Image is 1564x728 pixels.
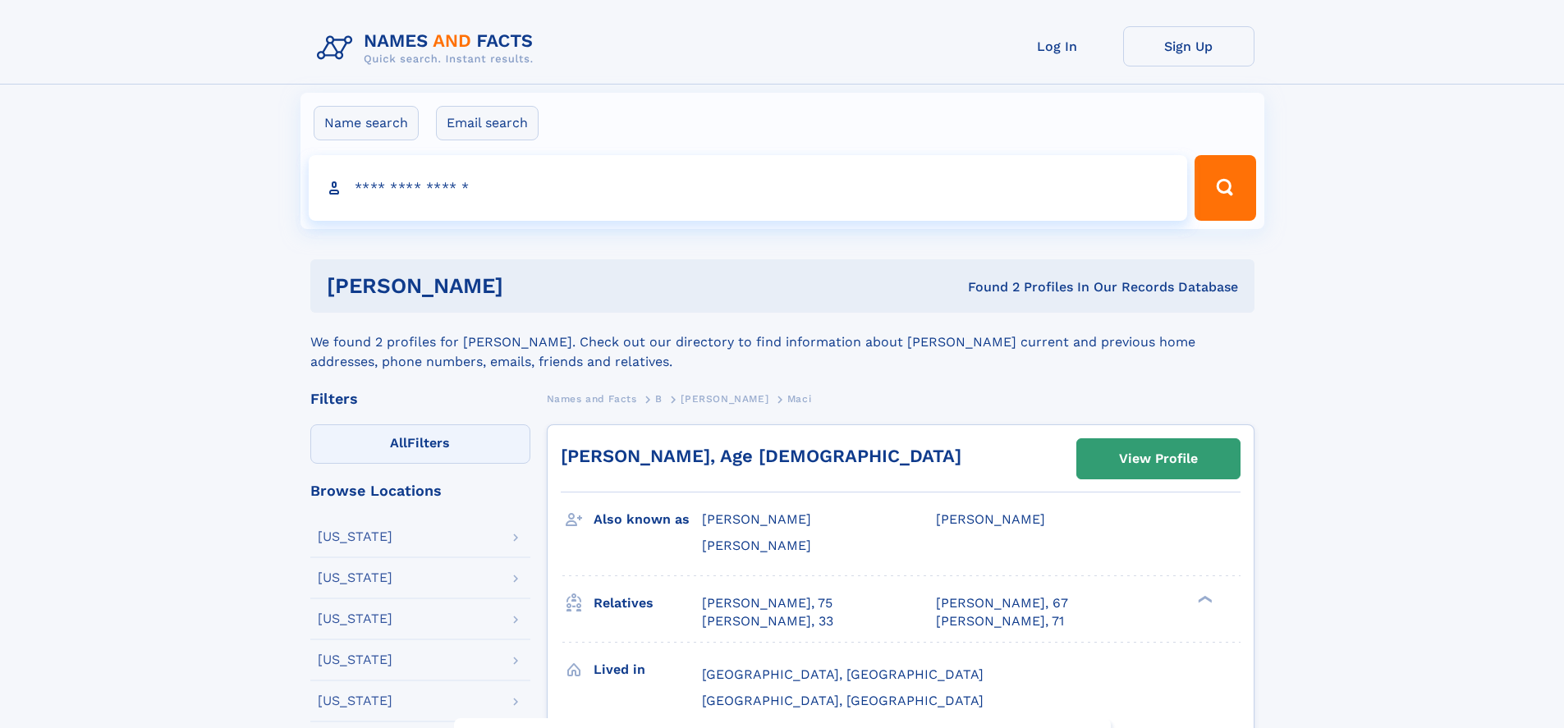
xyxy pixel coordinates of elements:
[309,155,1188,221] input: search input
[681,393,768,405] span: [PERSON_NAME]
[594,589,702,617] h3: Relatives
[787,393,811,405] span: Maci
[1195,155,1255,221] button: Search Button
[436,106,539,140] label: Email search
[318,694,392,707] div: [US_STATE]
[547,388,637,409] a: Names and Facts
[390,435,407,451] span: All
[702,693,984,708] span: [GEOGRAPHIC_DATA], [GEOGRAPHIC_DATA]
[561,446,961,466] a: [PERSON_NAME], Age [DEMOGRAPHIC_DATA]
[594,506,702,533] h3: Also known as
[702,538,811,553] span: [PERSON_NAME]
[655,388,663,409] a: B
[310,26,547,71] img: Logo Names and Facts
[314,106,419,140] label: Name search
[318,571,392,584] div: [US_STATE]
[936,511,1045,527] span: [PERSON_NAME]
[327,276,736,296] h1: [PERSON_NAME]
[702,666,984,682] span: [GEOGRAPHIC_DATA], [GEOGRAPHIC_DATA]
[702,511,811,527] span: [PERSON_NAME]
[702,594,832,612] a: [PERSON_NAME], 75
[936,612,1064,630] a: [PERSON_NAME], 71
[594,656,702,684] h3: Lived in
[310,483,530,498] div: Browse Locations
[1123,26,1254,66] a: Sign Up
[318,530,392,543] div: [US_STATE]
[936,594,1068,612] a: [PERSON_NAME], 67
[318,612,392,625] div: [US_STATE]
[1077,439,1240,478] a: View Profile
[1194,593,1213,604] div: ❯
[310,424,530,464] label: Filters
[310,391,530,406] div: Filters
[310,313,1254,372] div: We found 2 profiles for [PERSON_NAME]. Check out our directory to find information about [PERSON_...
[318,653,392,666] div: [US_STATE]
[655,393,663,405] span: B
[702,612,833,630] a: [PERSON_NAME], 33
[681,388,768,409] a: [PERSON_NAME]
[736,278,1238,296] div: Found 2 Profiles In Our Records Database
[1119,440,1198,478] div: View Profile
[992,26,1123,66] a: Log In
